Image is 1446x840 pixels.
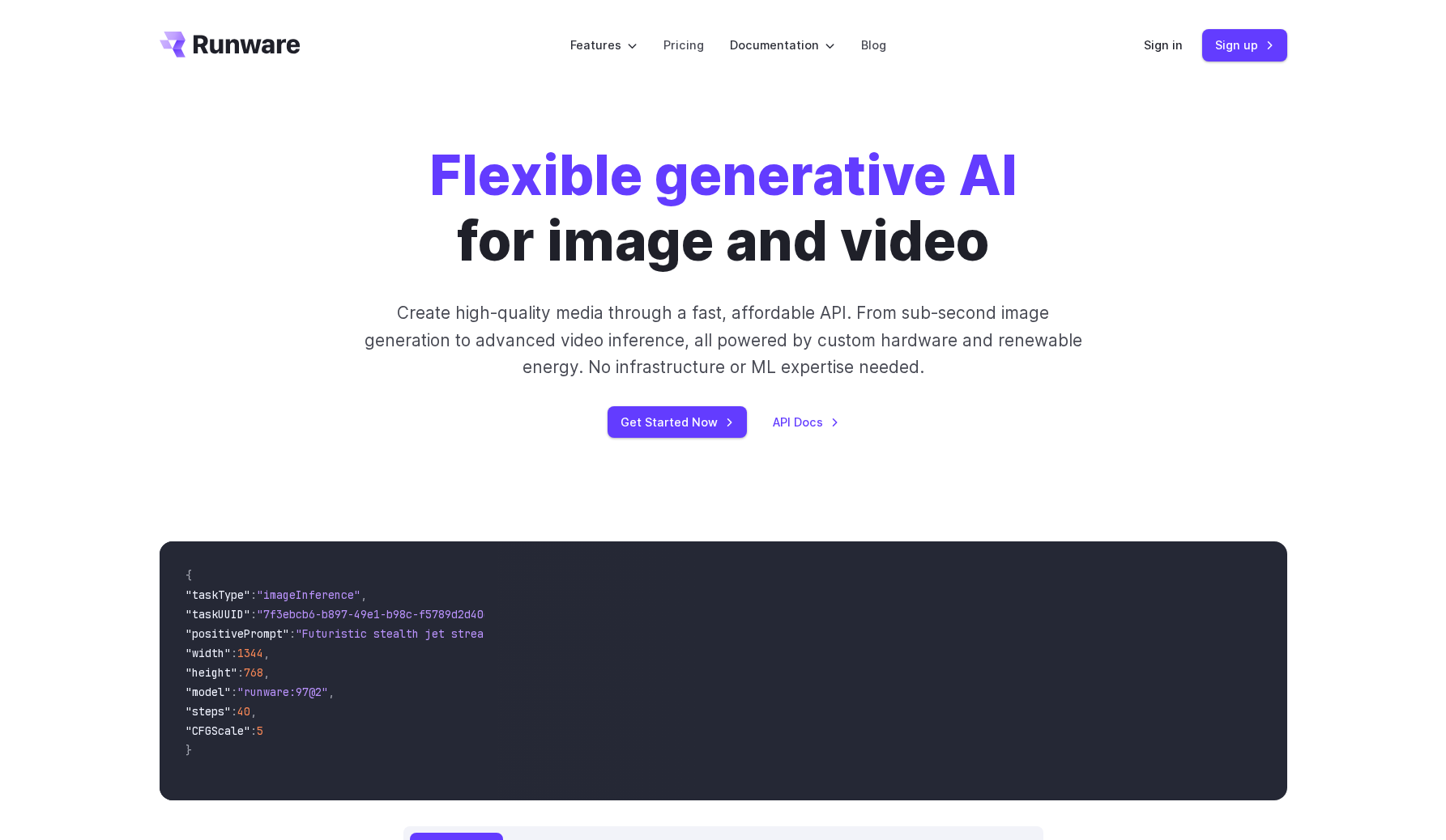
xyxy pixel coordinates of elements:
span: "imageInference" [257,588,360,602]
span: : [250,723,257,738]
span: "model" [186,685,231,699]
span: : [250,607,257,622]
span: , [263,665,270,680]
span: , [263,646,270,660]
span: } [186,743,192,757]
span: "steps" [186,704,231,719]
strong: Flexible generative AI [429,142,1017,208]
span: "positivePrompt" [186,626,289,641]
label: Features [570,36,638,54]
span: { [186,568,192,583]
label: Documentation [730,36,835,54]
span: : [231,685,237,699]
span: "CFGScale" [186,723,250,738]
span: , [328,685,335,699]
span: "7f3ebcb6-b897-49e1-b98c-f5789d2d40d7" [257,607,503,622]
span: : [250,588,257,602]
span: 40 [237,704,250,719]
a: Sign up [1202,29,1287,61]
h1: for image and video [429,142,1017,274]
span: : [289,626,296,641]
span: : [237,665,244,680]
span: , [360,588,367,602]
span: 5 [257,723,263,738]
span: 1344 [237,646,263,660]
a: Pricing [663,36,704,54]
span: : [231,704,237,719]
a: Get Started Now [608,406,747,438]
a: Blog [861,36,886,54]
span: : [231,646,237,660]
span: , [250,704,257,719]
span: 768 [244,665,263,680]
span: "height" [186,665,237,680]
span: "taskUUID" [186,607,250,622]
span: "runware:97@2" [237,685,328,699]
a: Go to / [160,32,301,57]
a: API Docs [773,413,839,431]
a: Sign in [1144,36,1183,54]
span: "Futuristic stealth jet streaking through a neon-lit cityscape with glowing purple exhaust" [296,626,885,641]
span: "taskType" [186,588,250,602]
p: Create high-quality media through a fast, affordable API. From sub-second image generation to adv... [362,299,1084,380]
span: "width" [186,646,231,660]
